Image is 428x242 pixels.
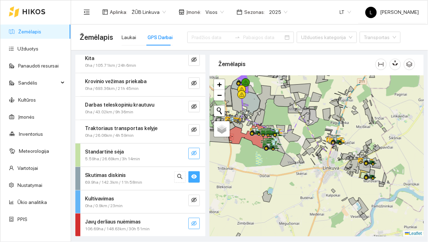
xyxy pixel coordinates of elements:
[235,34,240,40] span: to
[191,80,197,87] span: eye-invisible
[405,231,422,236] a: Leaflet
[188,148,200,159] button: eye-invisible
[85,226,150,232] span: 106.69ha / 148.63km / 30h 51min
[102,9,108,15] span: layout
[244,8,265,16] span: Sezonas :
[75,120,205,143] div: Traktoriaus transportas kelyje0ha / 26.06km / 4h 59mineye-invisible
[122,33,136,41] div: Laukai
[85,149,124,155] strong: Standartinė sėja
[376,61,386,67] span: column-width
[235,34,240,40] span: swap-right
[191,221,197,227] span: eye-invisible
[75,214,205,237] div: Javų derliaus nuėmimas106.69ha / 148.63km / 30h 51mineye-invisible
[85,109,133,115] span: 0ha / 43.02km / 9h 36min
[85,203,123,209] span: 0ha / 0.9km / 23min
[243,33,283,41] input: Pabaigos data
[85,172,126,178] strong: Skutimas diskinis
[186,8,201,16] span: Įmonė :
[237,9,242,15] span: calendar
[80,5,94,19] button: menu-fold
[217,80,222,89] span: +
[75,97,205,120] div: Darbas teleskopiniu krautuvu0ha / 43.02km / 9h 36mineye-invisible
[191,197,197,204] span: eye-invisible
[17,182,42,188] a: Nustatymai
[188,195,200,206] button: eye-invisible
[75,144,205,167] div: Standartinė sėja5.59ha / 26.69km / 3h 14mineye-invisible
[19,131,43,137] a: Inventorius
[132,7,166,17] span: ŽŪB Linkuva
[17,216,27,222] a: PPIS
[214,121,230,137] a: Layers
[18,114,34,120] a: Įmonės
[214,90,225,101] a: Zoom out
[85,55,94,61] strong: Kita
[85,79,146,84] strong: Krovinio vežimas priekaba
[191,127,197,134] span: eye-invisible
[370,7,373,18] span: L
[85,102,154,108] strong: Darbas teleskopiniu krautuvu
[188,218,200,229] button: eye-invisible
[191,150,197,157] span: eye-invisible
[191,174,197,181] span: eye
[218,54,375,74] div: Žemėlapis
[188,77,200,89] button: eye-invisible
[214,106,225,116] button: Initiate a new search
[188,101,200,112] button: eye-invisible
[18,29,41,34] a: Žemėlapis
[191,104,197,111] span: eye-invisible
[340,7,351,17] span: LT
[148,33,173,41] div: GPS Darbai
[192,33,232,41] input: Pradžios data
[84,9,90,15] span: menu-fold
[18,63,59,69] a: Panaudoti resursai
[17,199,47,205] a: Ūkio analitika
[214,79,225,90] a: Zoom in
[188,171,200,183] button: eye
[18,97,36,103] a: Kultūros
[85,156,140,162] span: 5.59ha / 26.69km / 3h 14min
[85,219,141,225] strong: Javų derliaus nuėmimas
[191,57,197,64] span: eye-invisible
[75,73,205,96] div: Krovinio vežimas priekaba0ha / 693.36km / 21h 45mineye-invisible
[177,174,183,181] span: search
[365,9,419,15] span: [PERSON_NAME]
[75,190,205,214] div: Kultivavimas0ha / 0.9km / 23mineye-invisible
[85,85,139,92] span: 0ha / 693.36km / 21h 45min
[179,9,184,15] span: shop
[85,196,114,201] strong: Kultivavimas
[75,167,205,190] div: Skutimas diskinis69.9ha / 142.3km / 11h 58minsearcheye
[188,54,200,66] button: eye-invisible
[85,62,136,69] span: 0ha / 105.71km / 24h 6min
[375,59,387,70] button: column-width
[205,7,224,17] span: Visos
[19,148,49,154] a: Meteorologija
[17,46,38,52] a: Užduotys
[174,171,186,183] button: search
[85,179,142,186] span: 69.9ha / 142.3km / 11h 58min
[18,76,59,90] span: Sandėlis
[110,8,127,16] span: Aplinka :
[80,32,113,43] span: Žemėlapis
[188,124,200,136] button: eye-invisible
[269,7,288,17] span: 2025
[17,165,38,171] a: Vartotojai
[75,50,205,73] div: Kita0ha / 105.71km / 24h 6mineye-invisible
[85,125,157,131] strong: Traktoriaus transportas kelyje
[217,91,222,100] span: −
[85,132,134,139] span: 0ha / 26.06km / 4h 59min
